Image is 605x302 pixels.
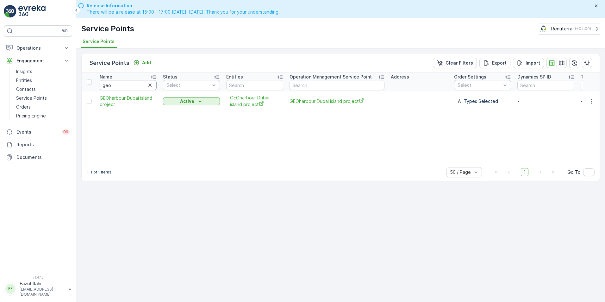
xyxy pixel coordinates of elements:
p: ( +04:00 ) [575,26,591,31]
input: Search [226,80,283,90]
p: Name [100,74,112,80]
p: Engagement [16,58,59,64]
div: FF [5,284,16,294]
p: Orders [16,104,31,110]
p: Operations [16,45,59,51]
span: Service Points [83,38,115,45]
p: Address [391,74,409,80]
a: Pricing Engine [14,111,72,120]
p: 1-1 of 1 items [87,170,111,175]
button: FFFazul.Ilahi[EMAIL_ADDRESS][DOMAIN_NAME] [4,280,72,297]
td: - [514,91,577,111]
p: Select [166,82,210,88]
p: Export [492,60,507,66]
p: Renuterra [551,26,572,32]
button: Active [163,98,220,105]
img: Screenshot_2024-07-26_at_13.33.01.png [539,25,549,32]
p: Entities [226,74,243,80]
a: Entities [14,76,72,85]
p: ⌘B [61,28,68,34]
a: GEOharbour Dubai island project [290,98,384,104]
p: Select [458,82,501,88]
p: Entities [16,77,32,84]
button: Clear Filters [433,58,477,68]
p: Order Settings [454,74,486,80]
p: Service Points [16,95,47,101]
button: Operations [4,42,72,54]
button: Export [479,58,510,68]
input: Search [100,80,157,90]
a: Insights [14,67,72,76]
button: Renuterra(+04:00) [539,23,600,35]
input: Search [290,80,384,90]
p: Active [180,98,194,104]
a: GEOharbour Dubai island project [100,95,157,108]
span: v 1.47.3 [4,275,72,279]
p: Insights [16,68,32,75]
p: 99 [63,129,68,135]
p: Reports [16,142,70,148]
button: Import [513,58,544,68]
p: Service Points [89,59,129,67]
p: [EMAIL_ADDRESS][DOMAIN_NAME] [20,287,65,297]
p: Contacts [16,86,36,92]
a: Documents [4,151,72,164]
p: Fazul.Ilahi [20,280,65,287]
img: logo_light-DOdMpM7g.png [18,5,46,18]
p: Import [526,60,540,66]
button: Engagement [4,54,72,67]
p: Service Points [81,24,134,34]
p: All Types Selected [458,98,507,104]
a: GEOharbour Dubai island project [230,95,279,108]
p: Status [163,74,178,80]
p: Dynamics SP ID [517,74,551,80]
a: Service Points [14,94,72,103]
img: logo [4,5,16,18]
a: Reports [4,138,72,151]
a: Orders [14,103,72,111]
span: There will be a release at 15:00 - 17:00 [DATE], [DATE]. Thank you for your understanding. [87,9,280,15]
p: Add [142,60,151,66]
button: Add [131,59,153,66]
p: Documents [16,154,70,160]
span: Release Information [87,3,280,9]
div: Toggle Row Selected [87,99,92,104]
span: Go To [567,169,581,175]
p: Events [16,129,58,135]
p: Operation Management Service Point [290,74,372,80]
input: Search [517,80,574,90]
p: Clear Filters [446,60,473,66]
p: Pricing Engine [16,113,46,119]
a: Events99 [4,126,72,138]
a: Contacts [14,85,72,94]
span: 1 [521,168,528,176]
